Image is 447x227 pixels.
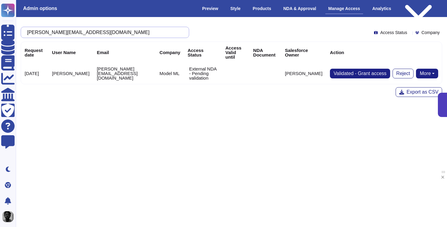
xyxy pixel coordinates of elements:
[416,69,438,78] button: More
[21,63,48,84] td: [DATE]
[369,3,394,14] div: Analytics
[2,211,13,222] img: user
[280,3,319,14] div: NDA & Approval
[250,3,274,14] div: Products
[222,42,249,63] th: Access Valid until
[326,42,442,63] th: Action
[330,69,390,78] button: Validated - Grant access
[334,71,386,76] span: Validated - Grant access
[93,63,156,84] td: [PERSON_NAME][EMAIL_ADDRESS][DOMAIN_NAME]
[24,27,183,38] input: Search by keywords
[156,63,184,84] td: Model ML
[93,42,156,63] th: Email
[23,5,57,11] h3: Admin options
[380,30,407,35] span: Access Status
[281,63,326,84] td: [PERSON_NAME]
[396,87,442,97] button: Export as CSV
[48,63,93,84] td: [PERSON_NAME]
[199,3,221,14] div: Preview
[407,90,438,95] span: Export as CSV
[227,3,244,14] div: Style
[281,42,326,63] th: Salesforce Owner
[189,67,218,80] p: External NDA - Pending validation
[396,71,410,76] span: Reject
[325,3,363,14] div: Manage Access
[250,42,281,63] th: NDA Document
[421,30,440,35] span: Company
[48,42,93,63] th: User Name
[393,69,414,78] button: Reject
[1,210,18,223] button: user
[156,42,184,63] th: Company
[21,42,48,63] th: Request date
[184,42,222,63] th: Access Status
